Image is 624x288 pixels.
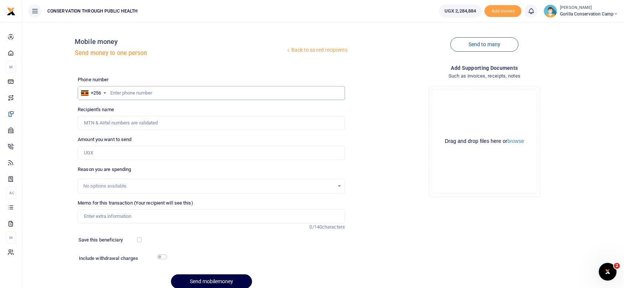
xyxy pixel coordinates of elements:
button: browse [507,138,524,144]
span: UGX 2,284,884 [444,7,476,15]
div: No options available. [83,182,334,190]
a: logo-small logo-large logo-large [7,8,16,14]
a: profile-user [PERSON_NAME] Gorilla Conservation Camp [544,4,618,18]
span: characters [322,224,345,230]
h4: Such as invoices, receipts, notes [351,72,618,80]
label: Save this beneficiary [78,236,123,244]
label: Recipient's name [78,106,114,113]
small: [PERSON_NAME] [560,5,618,11]
a: Back to saved recipients [286,44,348,57]
a: UGX 2,284,884 [439,4,482,18]
a: Send to many [450,37,519,52]
li: M [6,232,16,244]
span: 2 [614,263,620,269]
span: Gorilla Conservation Camp [560,11,618,17]
li: M [6,61,16,73]
a: Add money [484,8,521,13]
h6: Include withdrawal charges [79,256,164,261]
span: Add money [484,5,521,17]
h5: Send money to one person [75,49,285,57]
input: Enter phone number [78,86,345,100]
label: Reason you are spending [78,166,131,173]
iframe: Intercom live chat [599,263,617,281]
img: profile-user [544,4,557,18]
div: Uganda: +256 [78,86,108,100]
div: File Uploader [429,86,540,197]
h4: Mobile money [75,38,285,46]
input: Enter extra information [78,209,345,223]
div: Drag and drop files here or [432,138,537,145]
span: 0/140 [310,224,322,230]
div: +256 [91,89,101,97]
input: MTN & Airtel numbers are validated [78,116,345,130]
label: Phone number [78,76,108,83]
input: UGX [78,146,345,160]
img: logo-small [7,7,16,16]
label: Memo for this transaction (Your recipient will see this) [78,199,193,207]
span: CONSERVATION THROUGH PUBLIC HEALTH [44,8,141,14]
li: Wallet ballance [436,4,484,18]
label: Amount you want to send [78,136,131,143]
h4: Add supporting Documents [351,64,618,72]
li: Ac [6,187,16,199]
li: Toup your wallet [484,5,521,17]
